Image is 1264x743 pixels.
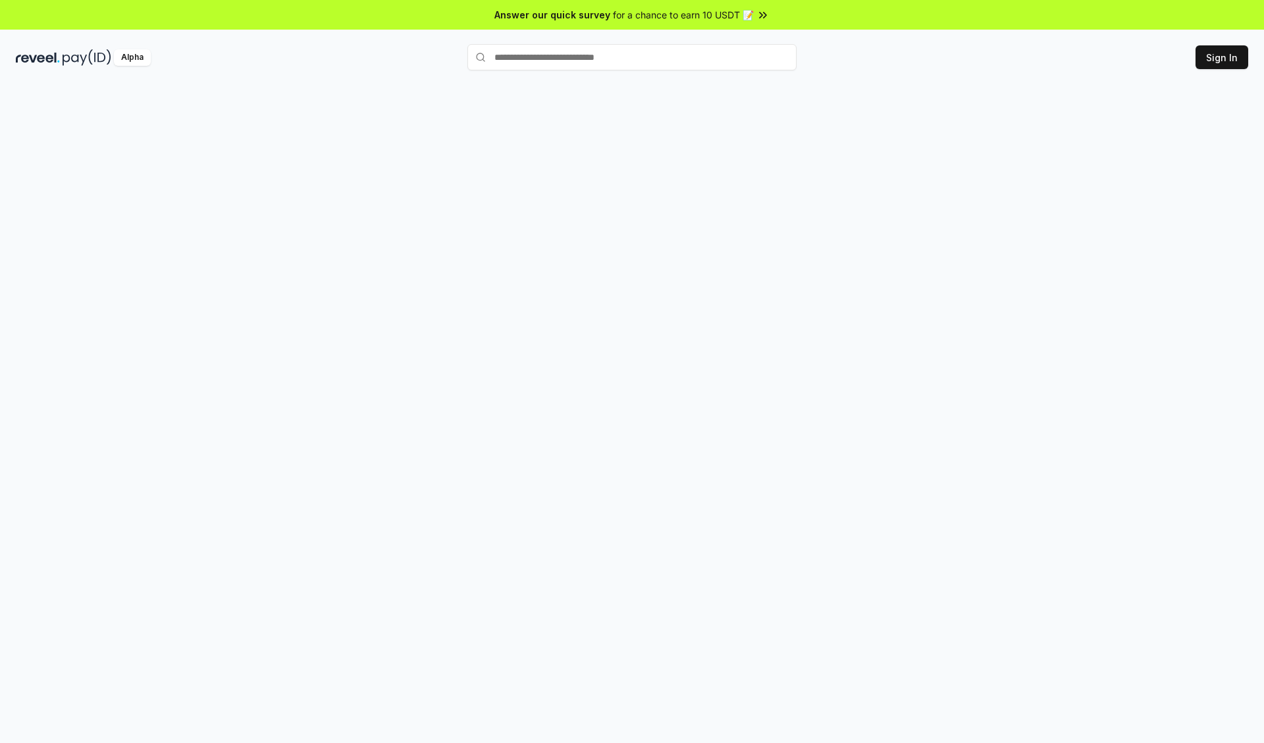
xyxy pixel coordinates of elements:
span: Answer our quick survey [494,8,610,22]
div: Alpha [114,49,151,66]
img: pay_id [63,49,111,66]
button: Sign In [1196,45,1248,69]
span: for a chance to earn 10 USDT 📝 [613,8,754,22]
img: reveel_dark [16,49,60,66]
